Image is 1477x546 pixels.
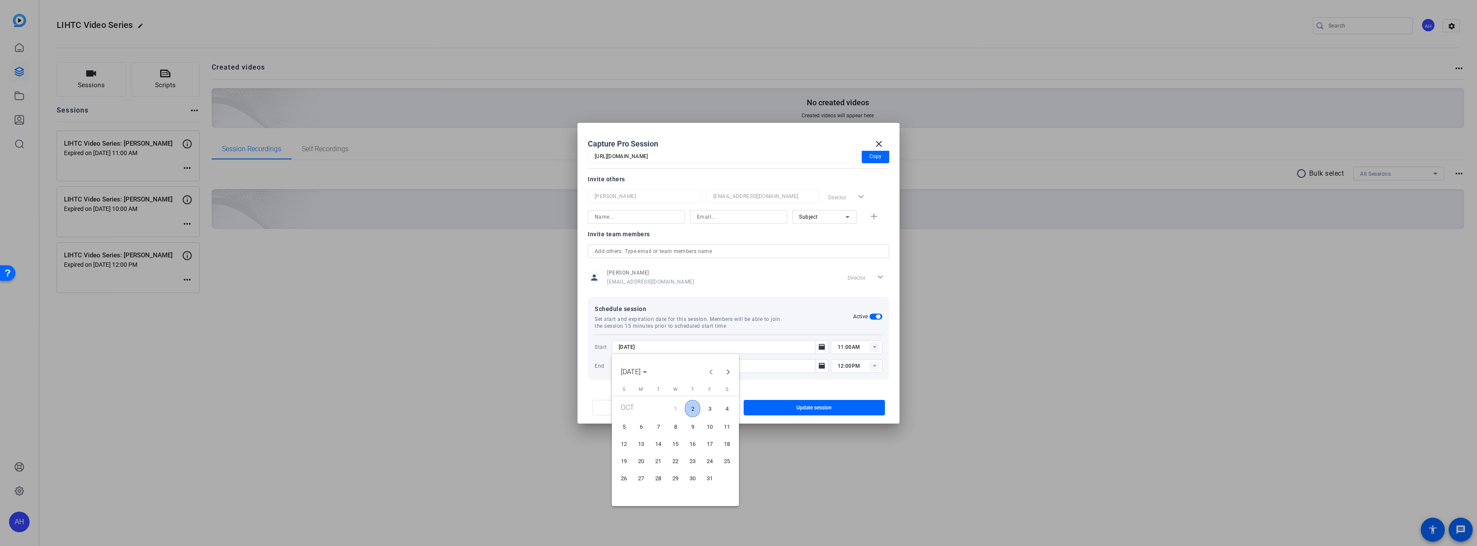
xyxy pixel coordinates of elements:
button: Choose month and year [617,364,650,380]
button: October 25, 2025 [718,453,735,470]
button: October 26, 2025 [615,470,632,487]
button: October 18, 2025 [718,436,735,453]
span: 6 [633,419,649,435]
span: 21 [650,454,666,469]
span: T [691,387,694,392]
span: 10 [702,419,717,435]
button: October 14, 2025 [650,436,667,453]
button: October 15, 2025 [667,436,684,453]
button: October 4, 2025 [718,399,735,418]
button: October 30, 2025 [684,470,701,487]
span: 2 [685,400,700,418]
span: 11 [719,419,735,435]
span: S [623,387,626,392]
button: October 28, 2025 [650,470,667,487]
span: 7 [650,419,666,435]
span: 4 [719,400,735,418]
span: 26 [616,471,632,486]
button: October 23, 2025 [684,453,701,470]
button: October 27, 2025 [632,470,650,487]
button: October 29, 2025 [667,470,684,487]
button: October 8, 2025 [667,418,684,436]
span: 25 [719,454,735,469]
span: 16 [685,436,700,452]
span: 3 [702,400,717,418]
span: 17 [702,436,717,452]
button: October 12, 2025 [615,436,632,453]
span: 28 [650,471,666,486]
td: OCT [615,399,667,418]
button: October 7, 2025 [650,418,667,436]
button: October 11, 2025 [718,418,735,436]
button: October 17, 2025 [701,436,718,453]
span: 8 [668,419,683,435]
span: W [673,387,678,392]
span: 31 [702,471,717,486]
button: October 10, 2025 [701,418,718,436]
button: October 6, 2025 [632,418,650,436]
button: October 31, 2025 [701,470,718,487]
span: 30 [685,471,700,486]
span: 29 [668,471,683,486]
button: October 16, 2025 [684,436,701,453]
button: October 1, 2025 [667,399,684,418]
span: 15 [668,436,683,452]
span: 23 [685,454,700,469]
button: Next month [720,363,737,381]
button: October 22, 2025 [667,453,684,470]
span: 20 [633,454,649,469]
span: T [657,387,660,392]
button: October 19, 2025 [615,453,632,470]
span: 18 [719,436,735,452]
span: 27 [633,471,649,486]
button: October 3, 2025 [701,399,718,418]
span: 13 [633,436,649,452]
button: October 9, 2025 [684,418,701,436]
button: October 5, 2025 [615,418,632,436]
button: October 2, 2025 [684,399,701,418]
span: [DATE] [621,368,641,376]
span: 12 [616,436,632,452]
span: 1 [668,400,683,418]
span: 22 [668,454,683,469]
button: October 24, 2025 [701,453,718,470]
span: 9 [685,419,700,435]
span: F [708,387,711,392]
span: M [639,387,643,392]
span: 24 [702,454,717,469]
span: 14 [650,436,666,452]
span: 5 [616,419,632,435]
button: October 20, 2025 [632,453,650,470]
span: 19 [616,454,632,469]
span: S [726,387,729,392]
button: October 21, 2025 [650,453,667,470]
button: October 13, 2025 [632,436,650,453]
